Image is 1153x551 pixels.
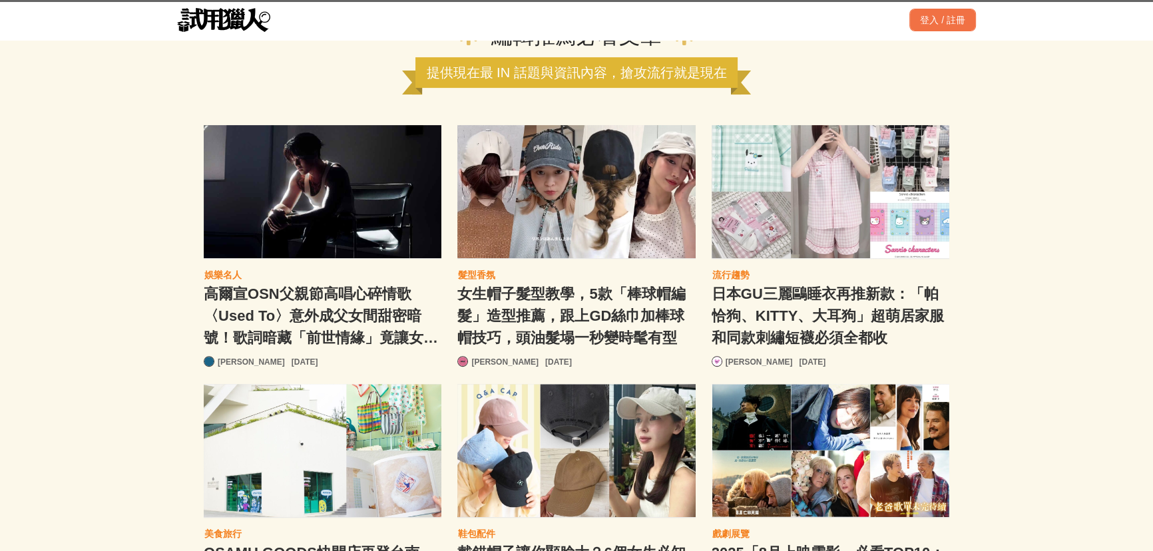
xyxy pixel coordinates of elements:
a: OSAMU GOODS快閃店再登台南，「DAY & NIGHT 」從早餐到酒吧，開啟最可愛的台南體驗！ [204,384,441,518]
a: 女生帽子髮型教學，5款「棒球帽編髮」造型推薦，跟上GD絲巾加棒球帽技巧，頭油髮塌一秒變時髦有型 [457,125,695,259]
a: 流行趨勢 [712,267,750,283]
img: 試用獵人 [177,8,270,32]
div: 娛樂名人 [204,268,242,282]
div: 戲劇展覽 [712,526,750,541]
a: 娛樂名人 [204,267,242,283]
a: 髮型香氛 [457,267,496,283]
a: 戲劇展覽 [712,526,750,542]
a: [PERSON_NAME] [471,356,539,368]
a: Avatar [457,356,468,367]
img: Avatar [458,357,467,366]
div: 流行趨勢 [712,268,750,282]
a: 2025「8月上映電影」必看TOP10：鬼滅之刃無限城篇、辣媽辣妹2、我和我的殭屍女兒...動漫、喜劇、劇情片通通有 [712,384,949,518]
a: 戴錯帽子讓你顯臉大？6個女生必知選帽技巧，棒球帽只要調整戴法修飾臉型效果絕佳！ [457,384,695,518]
div: 美食旅行 [204,526,242,541]
div: 提供現在最 IN 話題與資訊內容，搶攻流行就是現在 [415,57,737,88]
img: Avatar [712,357,722,366]
a: 女生帽子髮型教學，5款「棒球帽編髮」造型推薦，跟上GD絲巾加棒球帽技巧，頭油髮塌一秒變時髦有型 [457,283,695,349]
a: 日本GU三麗鷗睡衣再推新款：「帕恰狗、KITTY、大耳狗」超萌居家服和同款刺繡短襪必須全都收 [712,125,949,259]
div: 登入 / 註冊 [909,9,976,31]
a: [PERSON_NAME] [218,356,285,368]
a: 日本GU三麗鷗睡衣再推新款：「帕恰狗、KITTY、大耳狗」超萌居家服和同款刺繡短襪必須全都收 [712,283,949,349]
a: 高爾宣OSN父親節高唱心碎情歌〈Used To〉意外成父女間甜密暗號！歌詞暗藏「前世情緣」竟讓女兒雀躍舞動 [204,125,441,259]
a: 鞋包配件 [457,526,496,542]
a: Avatar [712,356,722,367]
div: 髮型香氛 [458,268,495,282]
div: 鞋包配件 [458,526,495,541]
a: Avatar [204,356,214,367]
div: [DATE] [545,356,572,368]
a: [PERSON_NAME] [726,356,793,368]
div: [DATE] [292,356,318,368]
img: Avatar [204,357,214,366]
a: 高爾宣OSN父親節高唱心碎情歌〈Used To〉意外成父女間甜密暗號！歌詞暗藏「前世情緣」竟讓女兒雀躍舞動 [204,283,441,349]
div: [DATE] [799,356,825,368]
a: 美食旅行 [204,526,242,542]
